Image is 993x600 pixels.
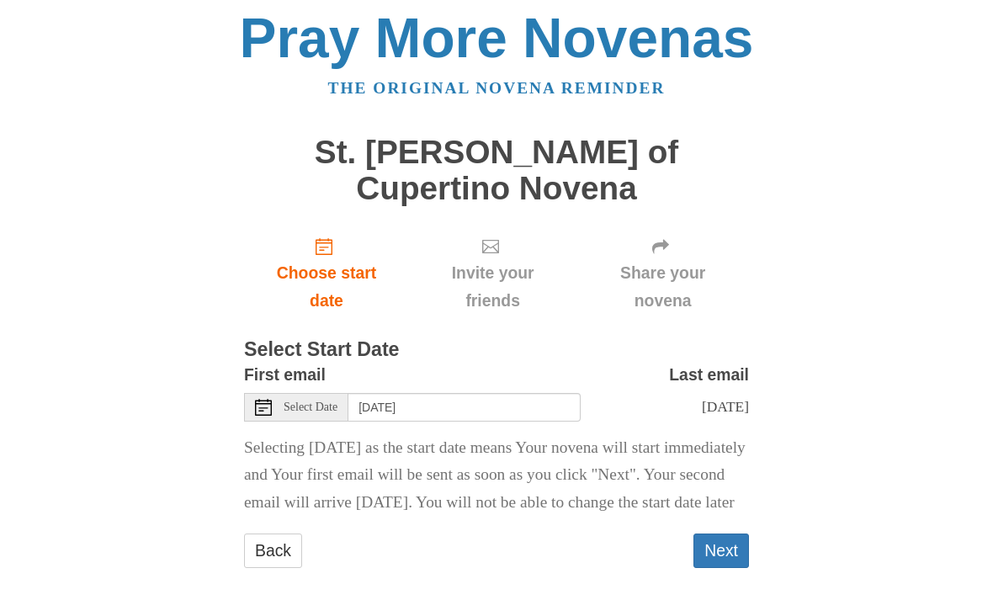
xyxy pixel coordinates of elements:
[244,135,749,206] h1: St. [PERSON_NAME] of Cupertino Novena
[240,7,754,69] a: Pray More Novenas
[669,361,749,389] label: Last email
[244,534,302,568] a: Back
[576,223,749,323] div: Click "Next" to confirm your start date first.
[244,434,749,518] p: Selecting [DATE] as the start date means Your novena will start immediately and Your first email ...
[328,79,666,97] a: The original novena reminder
[261,259,392,315] span: Choose start date
[284,401,337,413] span: Select Date
[593,259,732,315] span: Share your novena
[244,339,749,361] h3: Select Start Date
[409,223,576,323] div: Click "Next" to confirm your start date first.
[426,259,560,315] span: Invite your friends
[693,534,749,568] button: Next
[702,398,749,415] span: [DATE]
[348,393,581,422] input: Use the arrow keys to pick a date
[244,361,326,389] label: First email
[244,223,409,323] a: Choose start date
